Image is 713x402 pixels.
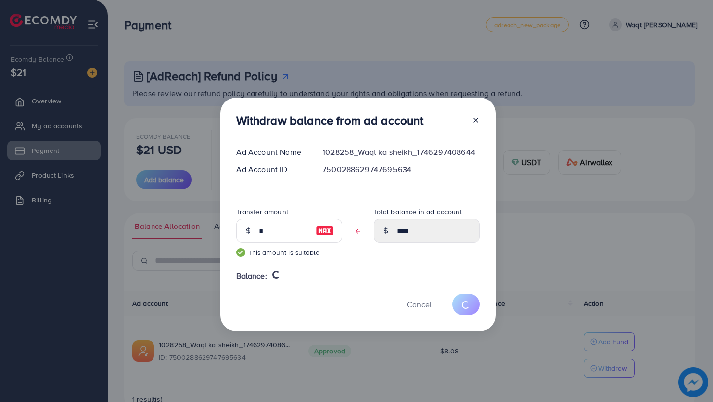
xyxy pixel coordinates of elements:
label: Total balance in ad account [374,207,462,217]
div: 1028258_Waqt ka sheikh_1746297408644 [314,147,487,158]
button: Cancel [395,294,444,315]
div: Ad Account Name [228,147,315,158]
img: image [316,225,334,237]
h3: Withdraw balance from ad account [236,113,424,128]
span: Cancel [407,299,432,310]
label: Transfer amount [236,207,288,217]
div: 7500288629747695634 [314,164,487,175]
img: guide [236,248,245,257]
small: This amount is suitable [236,248,342,257]
span: Balance: [236,270,267,282]
div: Ad Account ID [228,164,315,175]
